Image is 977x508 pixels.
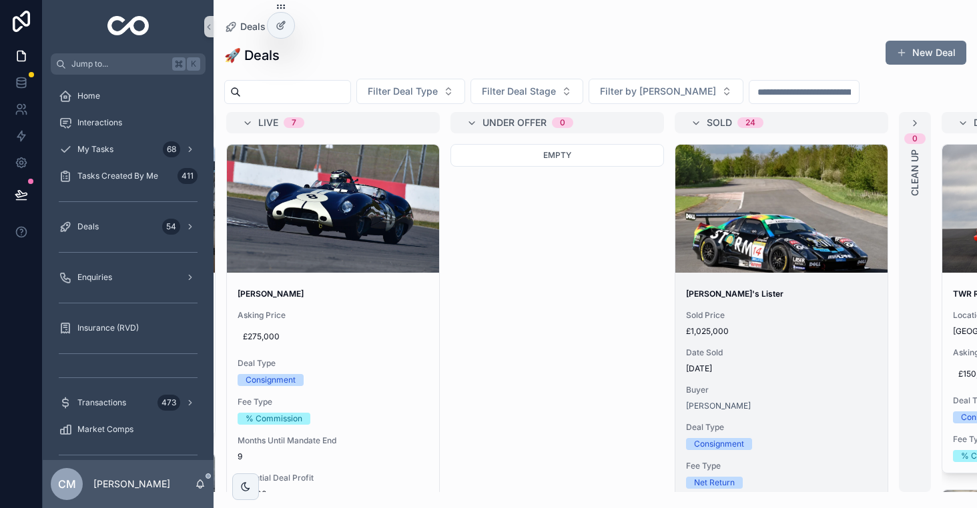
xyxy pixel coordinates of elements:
strong: [PERSON_NAME] [238,289,304,299]
div: Consignment [246,374,296,386]
div: 411 [178,168,198,184]
span: Deal Type [238,358,428,369]
span: Deals [77,221,99,232]
a: Transactions473 [51,391,206,415]
span: Tasks Created By Me [77,171,158,181]
span: Deal Type [686,422,877,433]
span: £1,025,000 [686,326,877,337]
span: Potential Deal Profit [238,473,428,483]
span: Empty [543,150,571,160]
div: Net Return [694,477,735,489]
div: 0 [560,117,565,128]
span: £17,500 [238,489,428,499]
button: Jump to...K [51,53,206,75]
div: 473 [157,395,180,411]
span: Enquiries [77,272,112,283]
span: Date Sold [686,347,877,358]
span: Market Comps [77,424,133,435]
span: Interactions [77,117,122,128]
a: Market Comps [51,417,206,441]
div: 68 [163,141,180,157]
span: Sold Price [686,310,877,321]
span: Fee Type [238,397,428,407]
span: SOLD [707,116,732,129]
span: Insurance (RVD) [77,323,139,333]
a: Home [51,84,206,108]
strong: [PERSON_NAME]'s Lister [686,289,783,299]
span: Filter by [PERSON_NAME] [600,85,716,98]
span: 9 [238,451,428,462]
span: Jump to... [71,59,167,69]
div: 7 [292,117,296,128]
span: £275,000 [243,331,423,342]
span: Buyer [686,385,877,395]
div: 4yv6qfjohuz70zgqhgismw6ru8f0.webp [675,145,888,273]
span: [DATE] [686,363,877,374]
span: K [188,59,199,69]
div: 24 [745,117,755,128]
span: Months Until Mandate End [238,435,428,446]
button: New Deal [886,41,966,65]
a: My Tasks68 [51,137,206,161]
div: 0 [912,133,918,144]
span: CM [58,476,76,492]
div: 54 [162,219,180,235]
img: App logo [107,16,149,37]
button: Select Button [356,79,465,104]
div: Screenshot-2025-01-03-at-12.34.16.png [227,145,439,273]
div: % Commission [246,413,302,425]
a: [PERSON_NAME] [686,401,751,411]
a: Deals54 [51,215,206,239]
span: Clean Up [908,149,922,196]
a: Enquiries [51,265,206,289]
span: My Tasks [77,144,113,155]
span: Home [77,91,100,101]
h1: 🚀 Deals [224,46,280,65]
span: Transactions [77,397,126,408]
a: Insurance (RVD) [51,316,206,340]
span: Live [258,116,278,129]
span: Filter Deal Stage [482,85,556,98]
p: [PERSON_NAME] [93,477,170,491]
span: Fee Type [686,461,877,471]
span: Filter Deal Type [368,85,438,98]
a: Deals [224,20,266,33]
span: Under Offer [482,116,547,129]
button: Select Button [589,79,743,104]
span: Asking Price [238,310,428,321]
div: scrollable content [43,75,214,460]
div: Consignment [694,438,744,450]
button: Select Button [470,79,583,104]
span: Deals [240,20,266,33]
a: Tasks Created By Me411 [51,164,206,188]
a: Interactions [51,111,206,135]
